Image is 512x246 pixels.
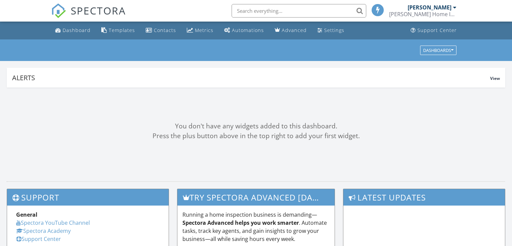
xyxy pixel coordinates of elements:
p: Running a home inspection business is demanding— . Automate tasks, track key agents, and gain ins... [182,211,330,243]
strong: Spectora Advanced helps you work smarter [182,219,299,226]
div: Advanced [282,27,307,33]
div: Alerts [12,73,490,82]
div: Support Center [417,27,457,33]
a: Spectora YouTube Channel [16,219,90,226]
div: Settings [324,27,344,33]
a: SPECTORA [51,9,126,23]
h3: Try spectora advanced [DATE] [177,189,335,206]
a: Support Center [16,235,61,243]
a: Advanced [272,24,309,37]
input: Search everything... [232,4,366,18]
div: Press the plus button above in the top right to add your first widget. [7,131,505,141]
h3: Support [7,189,169,206]
a: Metrics [184,24,216,37]
div: Dashboards [423,48,453,53]
span: View [490,75,500,81]
div: Automations [232,27,264,33]
a: Settings [315,24,347,37]
strong: General [16,211,37,218]
a: Support Center [408,24,459,37]
a: Spectora Academy [16,227,71,235]
button: Dashboards [420,45,456,55]
img: The Best Home Inspection Software - Spectora [51,3,66,18]
a: Dashboard [53,24,93,37]
a: Templates [99,24,138,37]
div: Metrics [195,27,213,33]
div: You don't have any widgets added to this dashboard. [7,121,505,131]
a: Automations (Basic) [221,24,267,37]
div: Contacts [154,27,176,33]
a: Contacts [143,24,179,37]
div: [PERSON_NAME] [408,4,451,11]
div: Dashboard [63,27,91,33]
div: Templates [109,27,135,33]
h3: Latest Updates [343,189,505,206]
span: SPECTORA [71,3,126,18]
div: Phil Knox Home Inspections LLC [389,11,456,18]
